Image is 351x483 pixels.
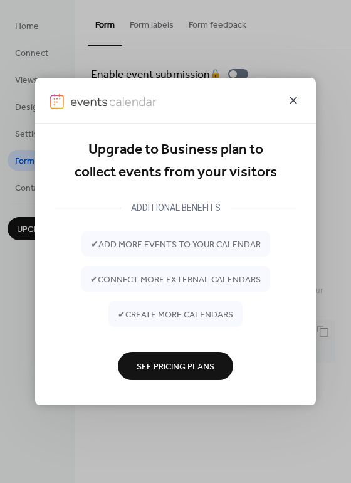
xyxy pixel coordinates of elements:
button: See Pricing Plans [118,352,233,380]
span: ✔ connect more external calendars [90,273,261,286]
img: logo-icon [50,94,64,109]
div: ADDITIONAL BENEFITS [121,200,231,215]
span: See Pricing Plans [137,360,214,373]
span: ✔ add more events to your calendar [91,238,261,251]
img: logo-type [70,94,157,109]
div: Upgrade to Business plan to collect events from your visitors [55,139,296,184]
span: ✔ create more calendars [118,308,233,321]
